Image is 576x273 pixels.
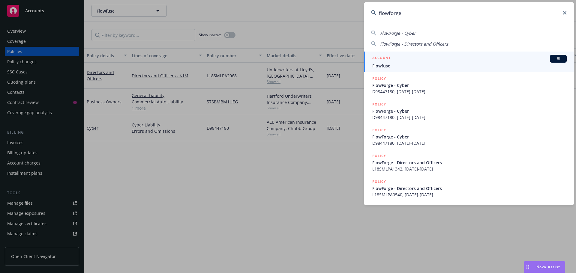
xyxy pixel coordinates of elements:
span: FlowForge - Directors and Officers [372,159,567,166]
a: POLICYFlowForge - CyberD98447180, [DATE]-[DATE] [364,98,574,124]
h5: POLICY [372,153,386,159]
span: FlowForge - Cyber [372,108,567,114]
span: BI [552,56,564,61]
h5: POLICY [372,127,386,133]
span: FlowForge - Cyber [380,30,416,36]
h5: POLICY [372,76,386,82]
button: Nova Assist [524,261,565,273]
a: POLICYFlowForge - CyberD98447180, [DATE]-[DATE] [364,72,574,98]
span: FlowForge - Cyber [372,82,567,88]
span: L18SMLPA0540, [DATE]-[DATE] [372,191,567,198]
a: ACCOUNTBIFlowfuse [364,52,574,72]
h5: POLICY [372,101,386,107]
a: POLICYFlowForge - Directors and OfficersL18SMLPA0540, [DATE]-[DATE] [364,175,574,201]
a: POLICYFlowForge - CyberD98447180, [DATE]-[DATE] [364,124,574,150]
span: Nova Assist [536,264,560,269]
h5: POLICY [372,179,386,185]
span: D98447180, [DATE]-[DATE] [372,114,567,120]
span: L18SMLPA1342, [DATE]-[DATE] [372,166,567,172]
span: FlowForge - Directors and Officers [372,185,567,191]
span: FlowForge - Directors and Officers [380,41,448,47]
a: POLICYFlowForge - Directors and OfficersL18SMLPA1342, [DATE]-[DATE] [364,150,574,175]
span: FlowForge - Cyber [372,134,567,140]
h5: ACCOUNT [372,55,391,62]
input: Search... [364,2,574,24]
span: Flowfuse [372,63,567,69]
div: Drag to move [524,261,532,273]
span: D98447180, [DATE]-[DATE] [372,140,567,146]
span: D98447180, [DATE]-[DATE] [372,88,567,95]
